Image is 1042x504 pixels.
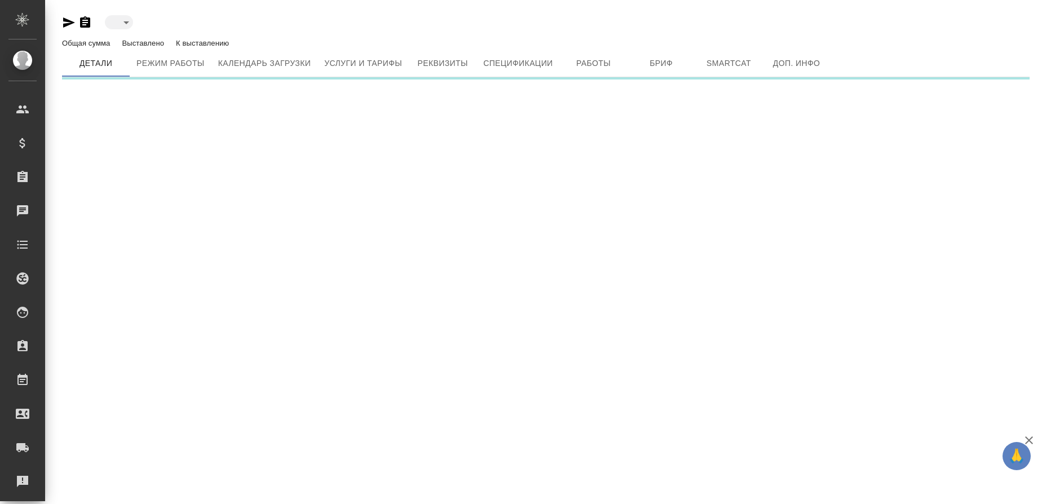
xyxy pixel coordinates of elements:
[483,56,553,70] span: Спецификации
[770,56,824,70] span: Доп. инфо
[62,39,113,47] p: Общая сумма
[136,56,205,70] span: Режим работы
[324,56,402,70] span: Услуги и тарифы
[702,56,756,70] span: Smartcat
[69,56,123,70] span: Детали
[567,56,621,70] span: Работы
[1003,442,1031,470] button: 🙏
[105,15,133,29] div: ​
[122,39,167,47] p: Выставлено
[78,16,92,29] button: Скопировать ссылку
[218,56,311,70] span: Календарь загрузки
[416,56,470,70] span: Реквизиты
[62,16,76,29] button: Скопировать ссылку для ЯМессенджера
[176,39,232,47] p: К выставлению
[1007,444,1026,468] span: 🙏
[634,56,688,70] span: Бриф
